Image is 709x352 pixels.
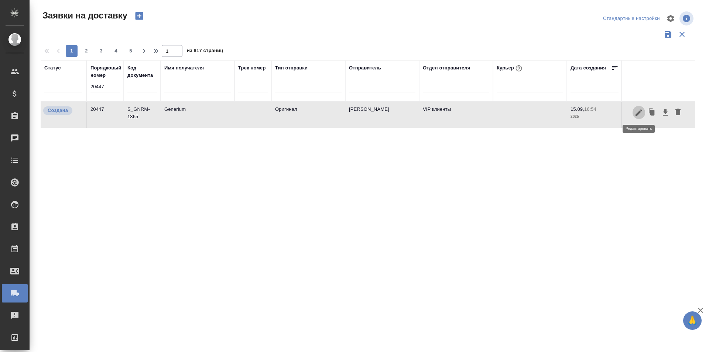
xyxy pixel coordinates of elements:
td: 20447 [87,102,124,128]
p: 15.09, [571,106,584,112]
td: S_GNRM-1365 [124,102,161,128]
span: Посмотреть информацию [679,11,695,25]
div: Отправитель [349,64,381,72]
td: [PERSON_NAME] [345,102,419,128]
button: Удалить [672,106,684,120]
span: 5 [125,47,137,55]
p: Создана [48,107,68,114]
div: split button [601,13,662,24]
span: 2 [81,47,92,55]
div: Дата создания [571,64,606,72]
span: Настроить таблицу [662,10,679,27]
p: 16:54 [584,106,596,112]
div: Имя получателя [164,64,204,72]
button: 4 [110,45,122,57]
button: 🙏 [683,311,702,330]
span: Заявки на доставку [41,10,127,21]
div: Тип отправки [275,64,308,72]
button: Сбросить фильтры [675,27,689,41]
div: Новая заявка, еще не передана в работу [42,106,82,116]
button: При выборе курьера статус заявки автоматически поменяется на «Принята» [514,64,524,73]
p: 2025 [571,113,619,120]
div: Порядковый номер [90,64,121,79]
span: из 817 страниц [187,46,223,57]
div: Трек номер [238,64,266,72]
button: 2 [81,45,92,57]
td: VIP клиенты [419,102,493,128]
div: Код документа [127,64,157,79]
button: 3 [95,45,107,57]
td: Оригинал [271,102,345,128]
td: Generium [161,102,234,128]
span: 🙏 [686,313,699,328]
div: Отдел отправителя [423,64,470,72]
button: Сохранить фильтры [661,27,675,41]
div: Статус [44,64,61,72]
button: 5 [125,45,137,57]
div: Курьер [497,64,524,73]
span: 3 [95,47,107,55]
button: Создать [130,10,148,22]
span: 4 [110,47,122,55]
